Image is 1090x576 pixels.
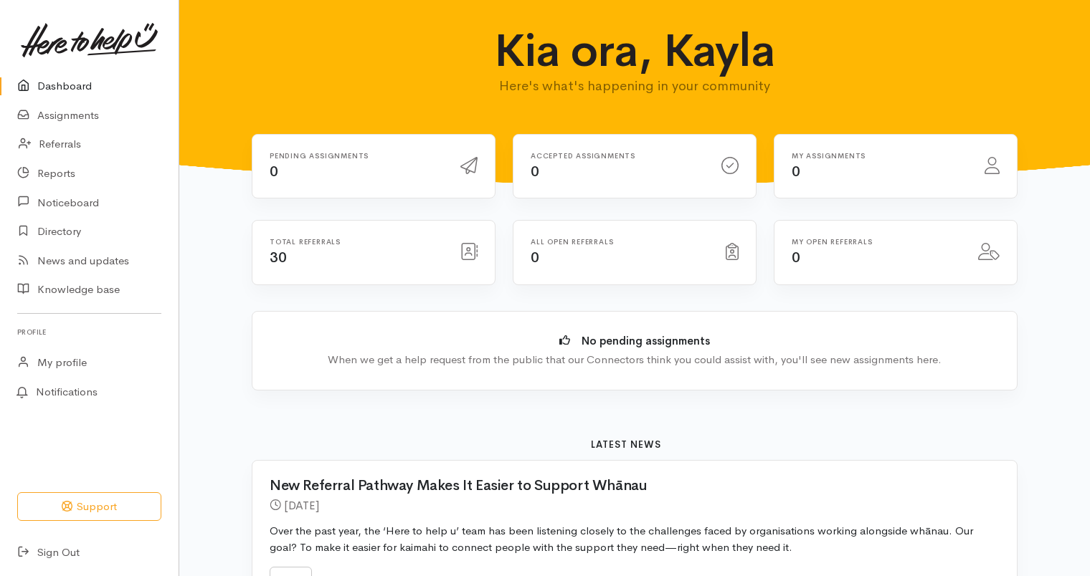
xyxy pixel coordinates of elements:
[792,152,967,160] h6: My assignments
[425,26,845,76] h1: Kia ora, Kayla
[274,352,995,368] div: When we get a help request from the public that our Connectors think you could assist with, you'l...
[284,498,319,513] time: [DATE]
[17,492,161,522] button: Support
[270,152,443,160] h6: Pending assignments
[531,163,539,181] span: 0
[270,238,443,246] h6: Total referrals
[270,163,278,181] span: 0
[792,163,800,181] span: 0
[531,238,708,246] h6: All open referrals
[591,438,661,451] b: Latest news
[582,334,710,347] b: No pending assignments
[531,152,704,160] h6: Accepted assignments
[531,249,539,267] span: 0
[270,523,1000,555] p: Over the past year, the ‘Here to help u’ team has been listening closely to the challenges faced ...
[425,76,845,96] p: Here's what's happening in your community
[270,249,286,267] span: 30
[17,322,161,342] h6: Profile
[270,478,982,494] h2: New Referral Pathway Makes It Easier to Support Whānau
[792,249,800,267] span: 0
[792,238,961,246] h6: My open referrals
